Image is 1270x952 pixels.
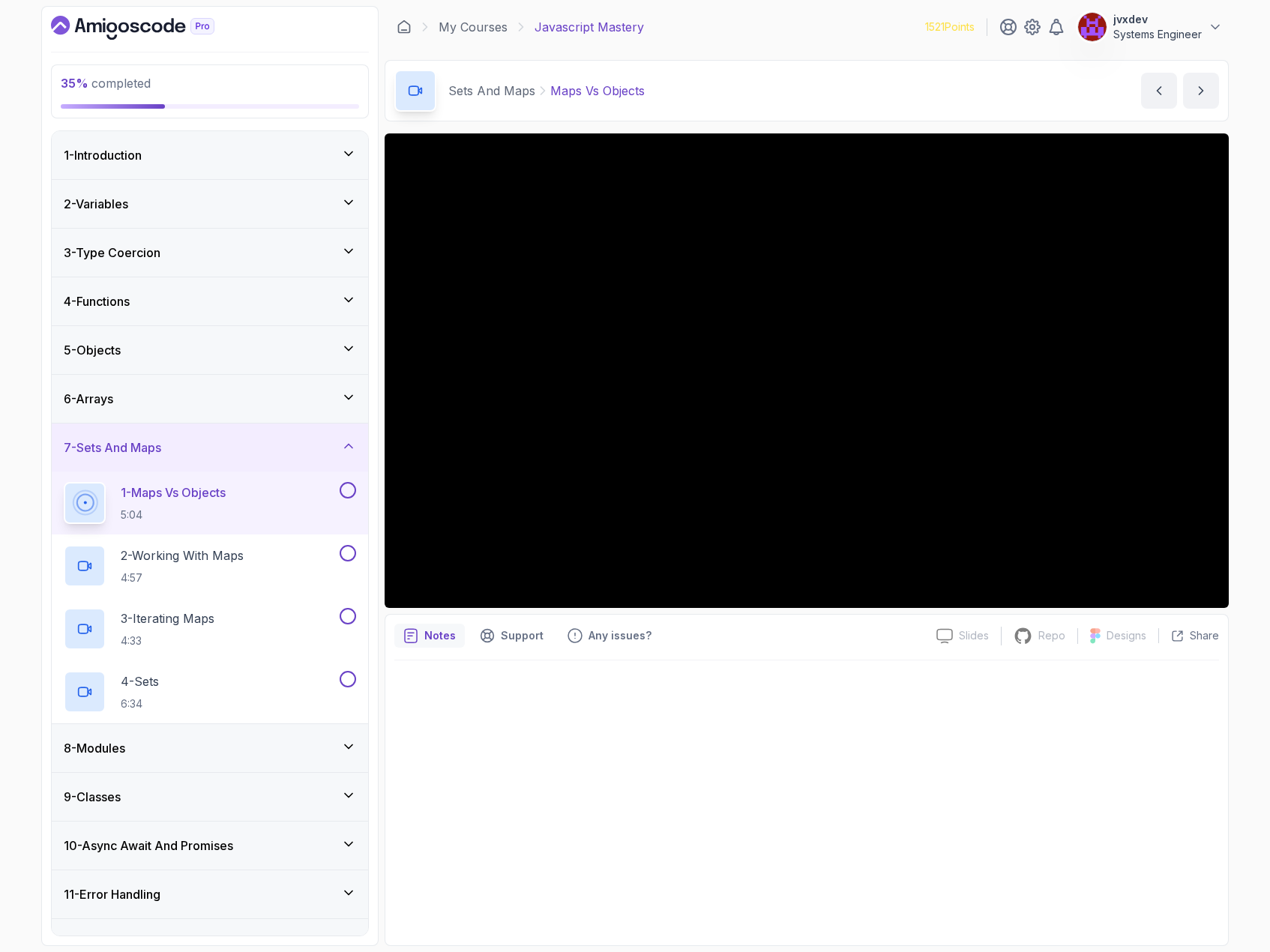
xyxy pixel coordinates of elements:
p: Notes [424,628,456,643]
a: Dashboard [51,16,249,40]
button: 4-Functions [52,277,368,325]
button: next content [1183,73,1219,109]
button: 1-Maps Vs Objects5:04 [64,482,356,524]
h3: 11 - Error Handling [64,885,160,903]
h3: 1 - Introduction [64,146,142,164]
h3: 10 - Async Await And Promises [64,837,233,855]
button: user profile imagejvxdevSystems Engineer [1077,12,1223,42]
h3: 4 - Functions [64,292,130,310]
p: Maps Vs Objects [550,82,645,100]
span: 35 % [61,76,88,91]
p: Systems Engineer [1113,27,1202,42]
button: 2-Variables [52,180,368,228]
p: 1 - Maps Vs Objects [121,483,226,501]
p: Repo [1038,628,1065,643]
h3: 5 - Objects [64,341,121,359]
button: 7-Sets And Maps [52,424,368,472]
button: 4-Sets6:34 [64,671,356,713]
button: 9-Classes [52,773,368,821]
p: Slides [959,628,989,643]
a: My Courses [439,18,508,36]
h3: 12 - Npm [64,934,109,952]
button: 6-Arrays [52,375,368,423]
button: 10-Async Await And Promises [52,822,368,870]
p: 4:33 [121,633,214,648]
button: 2-Working With Maps4:57 [64,545,356,587]
button: notes button [394,624,465,648]
h3: 2 - Variables [64,195,128,213]
p: Javascript Mastery [535,18,644,36]
p: 6:34 [121,696,159,711]
h3: 8 - Modules [64,739,125,757]
p: 4 - Sets [121,672,159,690]
p: Support [501,628,544,643]
span: completed [61,76,151,91]
p: 5:04 [121,507,226,522]
p: jvxdev [1113,12,1202,27]
button: 1-Introduction [52,131,368,179]
a: Dashboard [397,19,412,34]
p: 3 - Iterating Maps [121,609,214,627]
button: Share [1158,628,1219,643]
p: 4:57 [121,570,244,585]
button: 8-Modules [52,724,368,772]
h3: 3 - Type Coercion [64,244,160,262]
p: Any issues? [589,628,651,643]
button: 3-Type Coercion [52,229,368,277]
img: user profile image [1078,13,1107,41]
h3: 9 - Classes [64,788,121,806]
button: Support button [471,624,553,648]
button: previous content [1141,73,1177,109]
button: 11-Error Handling [52,870,368,918]
h3: 6 - Arrays [64,390,113,408]
p: 1521 Points [925,19,975,34]
p: 2 - Working With Maps [121,546,244,564]
button: 3-Iterating Maps4:33 [64,608,356,650]
p: Share [1190,628,1219,643]
iframe: 1 - Maps vs Objects [385,133,1229,608]
button: Feedback button [559,624,660,648]
p: Sets And Maps [448,82,535,100]
h3: 7 - Sets And Maps [64,439,161,457]
button: 5-Objects [52,326,368,374]
p: Designs [1107,628,1146,643]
